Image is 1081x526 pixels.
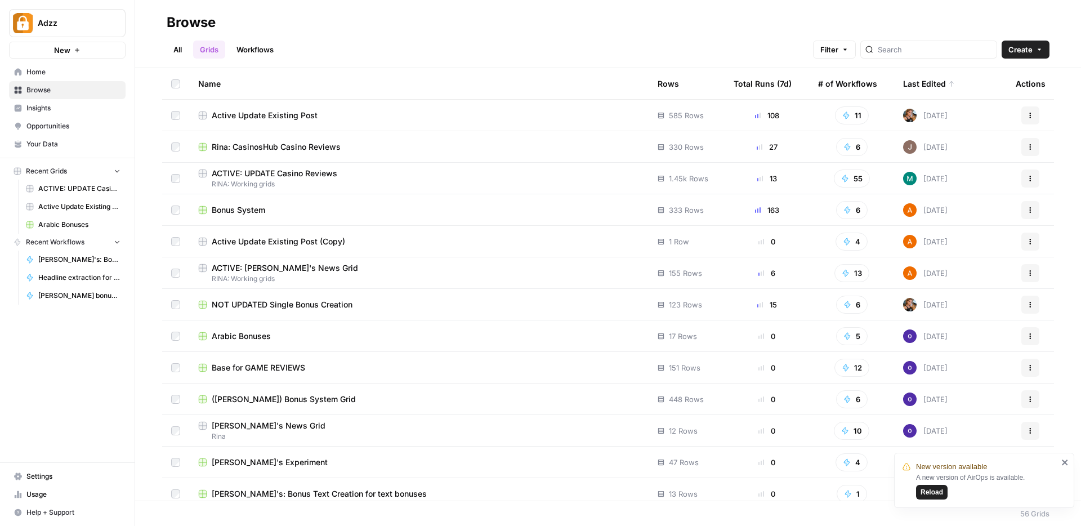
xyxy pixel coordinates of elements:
[903,329,948,343] div: [DATE]
[669,425,698,436] span: 12 Rows
[669,394,704,405] span: 448 Rows
[167,41,189,59] a: All
[198,488,640,500] a: [PERSON_NAME]'s: Bonus Text Creation for text bonuses
[669,173,708,184] span: 1.45k Rows
[212,457,328,468] span: [PERSON_NAME]'s Experiment
[836,138,868,156] button: 6
[834,422,869,440] button: 10
[834,264,869,282] button: 13
[26,121,120,131] span: Opportunities
[734,394,800,405] div: 0
[734,110,800,121] div: 108
[1002,41,1049,59] button: Create
[212,394,356,405] span: ([PERSON_NAME]) Bonus System Grid
[903,203,917,217] img: 1uqwqwywk0hvkeqipwlzjk5gjbnq
[834,170,870,188] button: 55
[669,268,702,279] span: 155 Rows
[836,296,868,314] button: 6
[212,204,265,216] span: Bonus System
[669,204,704,216] span: 333 Rows
[669,236,689,247] span: 1 Row
[734,457,800,468] div: 0
[198,299,640,310] a: NOT UPDATED Single Bonus Creation
[734,141,800,153] div: 27
[835,106,869,124] button: 11
[198,420,640,442] a: [PERSON_NAME]'s News GridRina
[903,140,917,154] img: qk6vosqy2sb4ovvtvs3gguwethpi
[9,9,126,37] button: Workspace: Adzz
[38,220,120,230] span: Arabic Bonuses
[903,298,917,311] img: nwfydx8388vtdjnj28izaazbsiv8
[198,179,640,189] span: RINA: Working grids
[9,234,126,251] button: Recent Workflows
[26,85,120,95] span: Browse
[212,141,341,153] span: Rina: CasinosHub Casino Reviews
[212,331,271,342] span: Arabic Bonuses
[212,262,358,274] span: ACTIVE: [PERSON_NAME]'s News Grid
[9,117,126,135] a: Opportunities
[903,235,917,248] img: 1uqwqwywk0hvkeqipwlzjk5gjbnq
[1061,458,1069,467] button: close
[903,140,948,154] div: [DATE]
[13,13,33,33] img: Adzz Logo
[903,298,948,311] div: [DATE]
[903,361,917,375] img: c47u9ku7g2b7umnumlgy64eel5a2
[903,424,917,438] img: c47u9ku7g2b7umnumlgy64eel5a2
[734,488,800,500] div: 0
[38,291,120,301] span: [PERSON_NAME] bonus to wp
[38,184,120,194] span: ACTIVE: UPDATE Casino Reviews
[38,202,120,212] span: Active Update Existing Post
[903,266,917,280] img: 1uqwqwywk0hvkeqipwlzjk5gjbnq
[198,141,640,153] a: Rina: CasinosHub Casino Reviews
[21,180,126,198] a: ACTIVE: UPDATE Casino Reviews
[903,393,948,406] div: [DATE]
[198,110,640,121] a: Active Update Existing Post
[669,362,700,373] span: 151 Rows
[21,251,126,269] a: [PERSON_NAME]'s: Bonuses Search
[9,163,126,180] button: Recent Grids
[193,41,225,59] a: Grids
[198,262,640,284] a: ACTIVE: [PERSON_NAME]'s News GridRINA: Working grids
[669,110,704,121] span: 585 Rows
[903,361,948,375] div: [DATE]
[212,110,318,121] span: Active Update Existing Post
[836,201,868,219] button: 6
[26,166,67,176] span: Recent Grids
[813,41,856,59] button: Filter
[836,327,868,345] button: 5
[669,299,702,310] span: 123 Rows
[21,287,126,305] a: [PERSON_NAME] bonus to wp
[212,236,345,247] span: Active Update Existing Post (Copy)
[26,507,120,518] span: Help + Support
[903,68,955,99] div: Last Edited
[198,362,640,373] a: Base for GAME REVIEWS
[212,168,337,179] span: ACTIVE: UPDATE Casino Reviews
[198,331,640,342] a: Arabic Bonuses
[734,299,800,310] div: 15
[734,236,800,247] div: 0
[198,274,640,284] span: RINA: Working grids
[26,471,120,482] span: Settings
[903,266,948,280] div: [DATE]
[198,431,640,442] span: Rina
[1008,44,1033,55] span: Create
[212,488,427,500] span: [PERSON_NAME]'s: Bonus Text Creation for text bonuses
[21,216,126,234] a: Arabic Bonuses
[834,359,869,377] button: 12
[198,394,640,405] a: ([PERSON_NAME]) Bonus System Grid
[38,255,120,265] span: [PERSON_NAME]'s: Bonuses Search
[26,237,84,247] span: Recent Workflows
[734,204,800,216] div: 163
[9,467,126,485] a: Settings
[198,168,640,189] a: ACTIVE: UPDATE Casino ReviewsRINA: Working grids
[903,329,917,343] img: c47u9ku7g2b7umnumlgy64eel5a2
[903,109,948,122] div: [DATE]
[9,135,126,153] a: Your Data
[903,393,917,406] img: c47u9ku7g2b7umnumlgy64eel5a2
[734,173,800,184] div: 13
[836,390,868,408] button: 6
[26,139,120,149] span: Your Data
[818,68,877,99] div: # of Workflows
[212,420,325,431] span: [PERSON_NAME]'s News Grid
[903,172,948,185] div: [DATE]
